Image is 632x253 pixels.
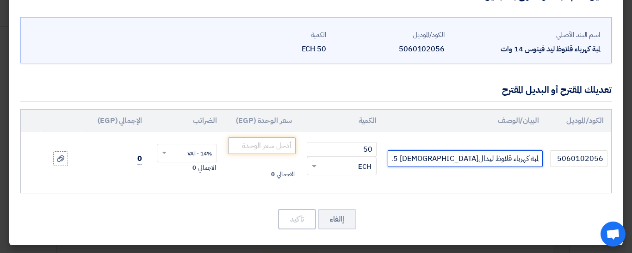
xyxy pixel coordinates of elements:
button: إالغاء [318,209,356,229]
input: Add Item Description [388,150,543,167]
button: تأكيد [278,209,316,229]
span: الاجمالي [277,170,294,179]
div: اسم البند الأصلي [452,30,600,40]
span: الاجمالي [198,163,216,173]
div: Open chat [601,222,626,247]
div: 5060102056 [334,43,445,55]
input: أدخل سعر الوحدة [228,137,296,154]
th: البيان/الوصف [384,110,546,132]
th: الكود/الموديل [546,110,611,132]
div: 50 ECH [215,43,326,55]
th: الإجمالي (EGP) [81,110,149,132]
span: 0 [271,170,275,179]
input: RFQ_STEP1.ITEMS.2.AMOUNT_TITLE [307,142,377,157]
div: الكود/الموديل [334,30,445,40]
div: الكمية [215,30,326,40]
ng-select: VAT [157,144,217,162]
th: الضرائب [149,110,224,132]
th: الكمية [299,110,384,132]
span: ECH [358,161,372,172]
div: لمبة كهرباء قلاوظ ليد فينوس 14 وات [452,43,600,55]
div: تعديلك المقترح أو البديل المقترح [502,83,612,97]
span: 0 [137,153,142,165]
span: 0 [192,163,196,173]
th: سعر الوحدة (EGP) [224,110,299,132]
input: الموديل [550,150,607,167]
